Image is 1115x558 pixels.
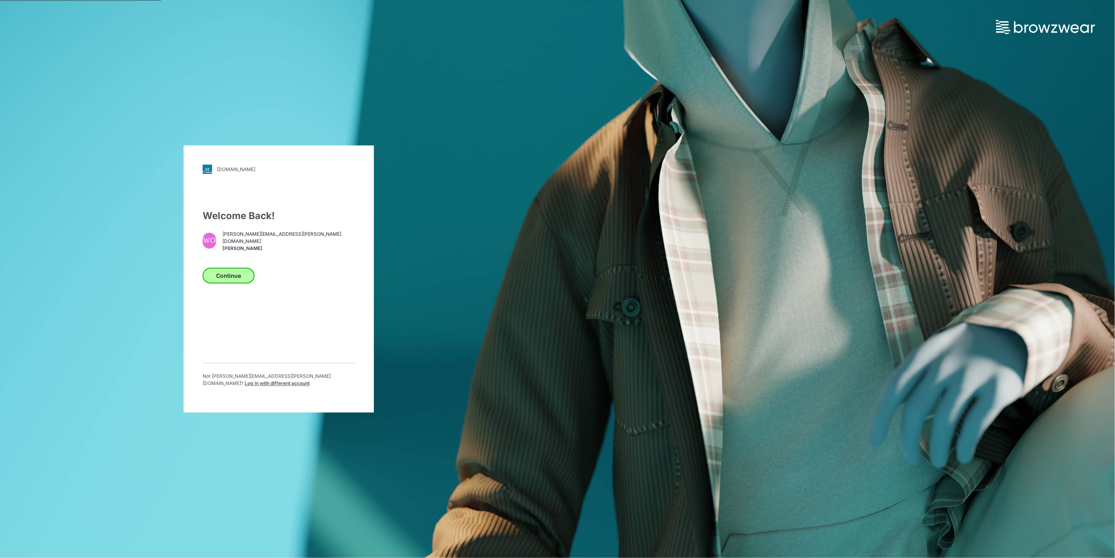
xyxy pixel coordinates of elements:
[203,165,212,174] img: svg+xml;base64,PHN2ZyB3aWR0aD0iMjgiIGhlaWdodD0iMjgiIHZpZXdCb3g9IjAgMCAyOCAyOCIgZmlsbD0ibm9uZSIgeG...
[203,165,355,174] a: [DOMAIN_NAME]
[222,231,355,245] span: [PERSON_NAME][EMAIL_ADDRESS][PERSON_NAME][DOMAIN_NAME]
[203,373,355,387] p: Not [PERSON_NAME][EMAIL_ADDRESS][PERSON_NAME][DOMAIN_NAME] ?
[203,233,216,249] div: WO
[245,381,310,387] span: Log in with different account
[203,268,255,284] button: Continue
[222,245,355,252] span: [PERSON_NAME]
[203,209,355,223] div: Welcome Back!
[996,20,1095,34] img: browzwear-logo.73288ffb.svg
[217,166,255,172] div: [DOMAIN_NAME]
